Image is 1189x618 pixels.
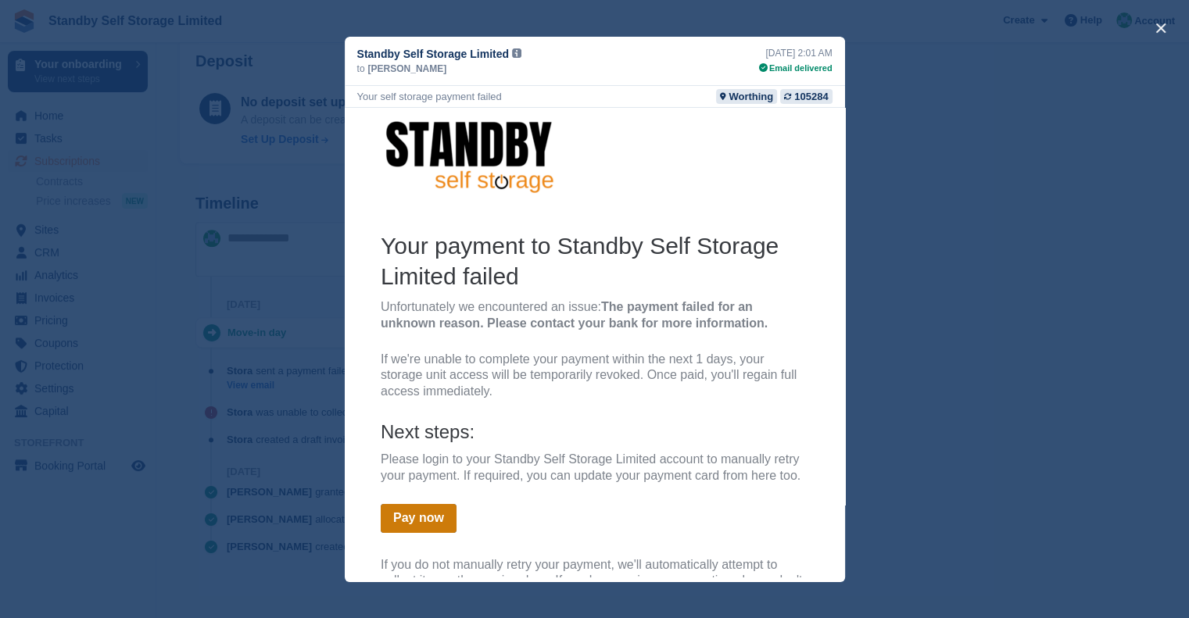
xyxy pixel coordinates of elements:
[357,89,502,104] div: Your self storage payment failed
[716,89,777,104] a: Worthing
[1148,16,1173,41] button: close
[36,244,464,292] p: If we're unable to complete your payment within the next 1 days, your storage unit access will be...
[36,449,464,514] p: If you do not manually retry your payment, we'll automatically attempt to collect it over the com...
[357,62,365,76] span: to
[357,46,509,62] span: Standby Self Storage Limited
[36,191,464,224] p: Unfortunately we encountered an issue:
[36,344,464,377] p: Please login to your Standby Self Storage Limited account to manually retry your payment. If requ...
[780,89,832,104] a: 105284
[729,89,773,104] div: Worthing
[36,123,464,184] h2: Your payment to Standby Self Storage Limited failed
[759,46,833,60] div: [DATE] 2:01 AM
[794,89,828,104] div: 105284
[36,312,464,336] h4: Next steps:
[36,13,224,85] img: Standby Self Storage Limited Logo
[368,62,447,76] span: [PERSON_NAME]
[36,396,112,425] a: Pay now
[512,48,521,58] img: icon-info-grey-7440780725fd019a000dd9b08b2336e03edf1995a4989e88bcd33f0948082b44.svg
[759,62,833,75] div: Email delivered
[36,192,423,222] b: The payment failed for an unknown reason. Please contact your bank for more information.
